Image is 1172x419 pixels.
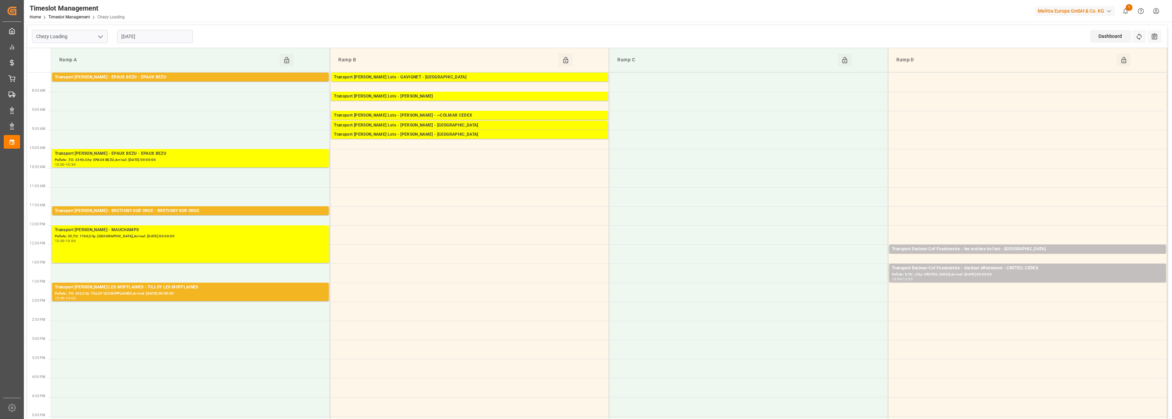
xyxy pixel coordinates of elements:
div: Dashboard [1090,30,1131,43]
span: 12:30 PM [30,241,45,245]
input: Type to search/select [32,30,108,43]
span: 10:30 AM [30,165,45,169]
div: 12:00 [55,239,65,242]
div: Melitta Europa GmbH & Co. KG [1035,6,1115,16]
div: 10:30 [66,163,76,166]
input: DD-MM-YYYY [117,30,193,43]
div: 13:30 [55,297,65,300]
div: Pallets: ,TU: 2340,City: EPAUX BEZU,Arrival: [DATE] 00:00:00 [55,157,326,163]
div: Transport [PERSON_NAME] Lots - GAVIGNET - [GEOGRAPHIC_DATA] [334,74,605,81]
div: 13:00 [66,239,76,242]
a: Home [30,15,41,19]
span: 11:00 AM [30,184,45,188]
div: Pallets: ,TU: 232,City: [GEOGRAPHIC_DATA],Arrival: [DATE] 00:00:00 [334,138,605,144]
div: Ramp A [57,54,280,66]
div: Pallets: 1,TU: ,City: [GEOGRAPHIC_DATA],Arrival: [DATE] 00:00:00 [334,129,605,135]
div: Transport [PERSON_NAME] - MAUCHAMPS [55,227,326,234]
span: 3:00 PM [32,337,45,341]
div: 13:30 [903,278,913,281]
span: 2:00 PM [32,299,45,302]
div: Transport [PERSON_NAME] - BRETIGNY SUR ORGE - BRETIGNY SUR ORGE [55,208,326,214]
div: Pallets: 35,TU: 1760,City: [GEOGRAPHIC_DATA],Arrival: [DATE] 00:00:00 [55,234,326,239]
div: Pallets: 5,TU: ,City: CRETEIL CEDEX,Arrival: [DATE] 00:00:00 [892,272,1163,278]
button: show 1 new notifications [1118,3,1133,19]
span: 10:00 AM [30,146,45,150]
span: 9:00 AM [32,108,45,111]
div: Pallets: ,TU: 242,City: TILLOY LES MOFFLAINES,Arrival: [DATE] 00:00:00 [55,291,326,297]
div: Ramp B [336,54,559,66]
span: 1 [1126,4,1132,11]
div: Timeslot Management [30,3,125,13]
span: 12:00 PM [30,222,45,226]
span: 3:30 PM [32,356,45,360]
span: 8:30 AM [32,89,45,92]
button: open menu [95,31,105,42]
span: 1:30 PM [32,280,45,283]
a: Timeslot Management [48,15,90,19]
button: Melitta Europa GmbH & Co. KG [1035,4,1118,17]
div: 14:00 [66,297,76,300]
span: 9:30 AM [32,127,45,131]
div: Pallets: ,TU: 46,City: ~COLMAR CEDEX,Arrival: [DATE] 00:00:00 [334,119,605,125]
div: Transport [PERSON_NAME] LES MOFFLAINES - TILLOY LES MOFFLAINES [55,284,326,291]
div: Transport [PERSON_NAME] Lots - [PERSON_NAME] - [GEOGRAPHIC_DATA] [334,131,605,138]
button: Help Center [1133,3,1148,19]
div: Pallets: 8,TU: 1416,City: [GEOGRAPHIC_DATA],Arrival: [DATE] 00:00:00 [334,81,605,87]
span: 1:00 PM [32,260,45,264]
div: Transport [PERSON_NAME] - EPAUX BEZU - EPAUX BEZU [55,150,326,157]
span: 2:30 PM [32,318,45,321]
div: Transport Dachser Cof Foodservice - les routiers de l'est - [GEOGRAPHIC_DATA] [892,246,1163,253]
span: 5:00 PM [32,413,45,417]
div: Transport Dachser Cof Foodservice - dachser affretement - CRETEIL CEDEX [892,265,1163,272]
div: - [65,239,66,242]
div: 13:00 [892,278,902,281]
div: Ramp D [894,54,1117,66]
div: - [65,297,66,300]
div: Transport [PERSON_NAME] Lots - [PERSON_NAME] - [GEOGRAPHIC_DATA] [334,122,605,129]
div: Pallets: 4,TU: 68,City: [GEOGRAPHIC_DATA],Arrival: [DATE] 00:00:00 [892,253,1163,258]
span: 11:30 AM [30,203,45,207]
div: Pallets: 5,TU: ,City: [GEOGRAPHIC_DATA],Arrival: [DATE] 00:00:00 [55,214,326,220]
span: 4:30 PM [32,394,45,398]
div: Transport [PERSON_NAME] Lots - [PERSON_NAME] - ~COLMAR CEDEX [334,112,605,119]
div: Pallets: 1,TU: ,City: CARQUEFOU,Arrival: [DATE] 00:00:00 [334,100,605,106]
span: 4:00 PM [32,375,45,379]
div: Transport [PERSON_NAME] Lots - [PERSON_NAME] [334,93,605,100]
div: 10:00 [55,163,65,166]
div: - [902,278,903,281]
div: - [65,163,66,166]
div: Ramp C [615,54,838,66]
div: Transport [PERSON_NAME] - EPAUX BEZU - EPAUX BEZU [55,74,326,81]
div: Pallets: ,TU: 48,City: EPAUX BEZU,Arrival: [DATE] 00:00:00 [55,81,326,87]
